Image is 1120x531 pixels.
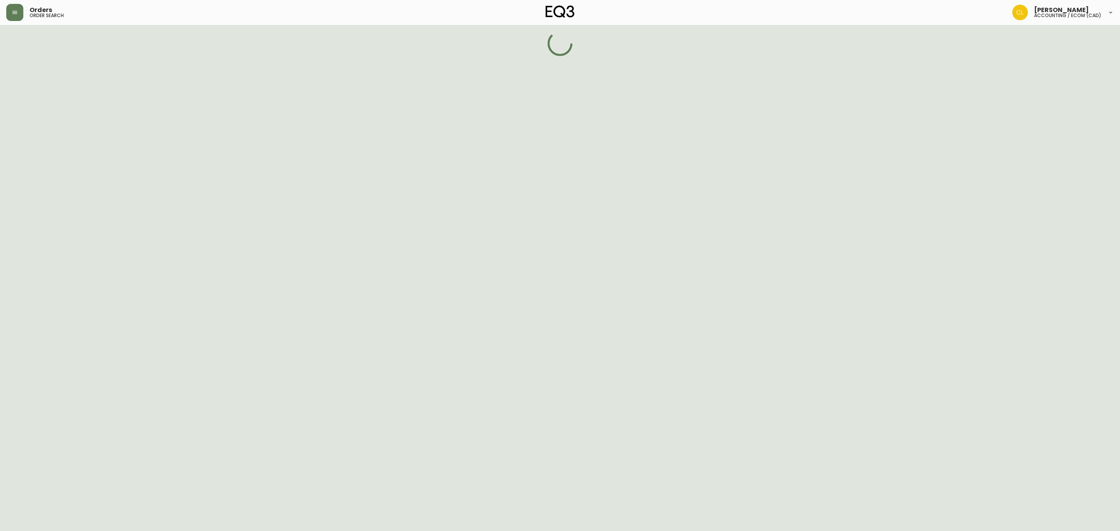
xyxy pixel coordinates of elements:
img: logo [546,5,574,18]
h5: accounting / ecom (cad) [1034,13,1101,18]
img: c8a50d9e0e2261a29cae8bb82ebd33d8 [1012,5,1028,20]
span: [PERSON_NAME] [1034,7,1089,13]
h5: order search [30,13,64,18]
span: Orders [30,7,52,13]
